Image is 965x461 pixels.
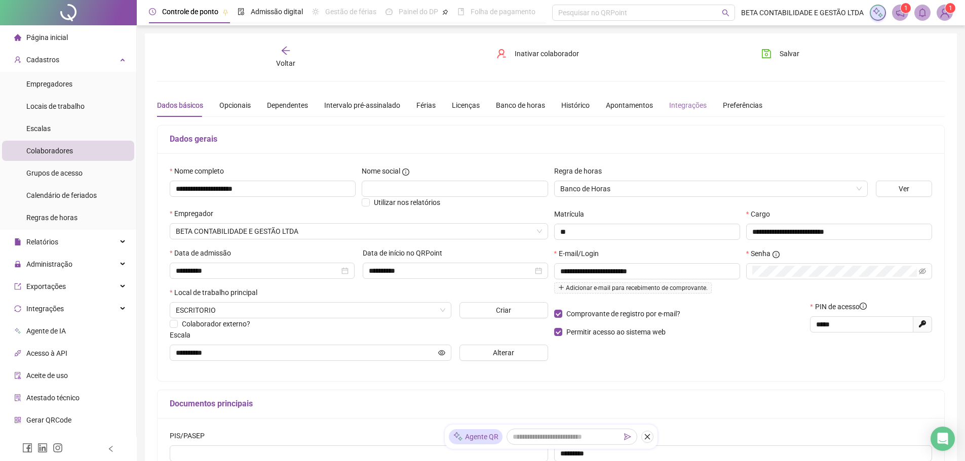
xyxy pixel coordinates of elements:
span: home [14,34,21,41]
label: Regra de horas [554,165,608,177]
div: Opcionais [219,100,251,111]
div: Banco de horas [496,100,545,111]
button: Inativar colaborador [489,46,587,62]
span: Exportações [26,282,66,290]
span: Folha de pagamento [471,8,535,16]
span: info-circle [402,169,409,176]
img: sparkle-icon.fc2bf0ac1784a2077858766a79e2daf3.svg [872,7,883,18]
span: Utilizar nos relatórios [374,198,440,206]
span: Alterar [493,347,514,358]
span: Gerar QRCode [26,416,71,424]
span: Atestado técnico [26,394,80,402]
label: Data de início no QRPoint [363,247,449,259]
span: Agente de IA [26,327,66,335]
span: qrcode [14,416,21,424]
label: Nome completo [170,165,230,177]
button: Alterar [459,345,548,361]
img: sparkle-icon.fc2bf0ac1784a2077858766a79e2daf3.svg [453,432,463,442]
span: sun [312,8,319,15]
span: Criar [496,305,511,316]
span: facebook [22,443,32,453]
span: arrow-left [281,46,291,56]
div: Dados básicos [157,100,203,111]
span: Grupos de acesso [26,169,83,177]
span: audit [14,372,21,379]
span: Voltar [276,59,295,67]
button: Ver [876,181,932,197]
label: E-mail/Login [554,248,605,259]
span: solution [14,394,21,401]
span: Adicionar e-mail para recebimento de comprovante. [554,282,712,294]
span: Administração [26,260,72,268]
label: Matrícula [554,208,591,220]
span: user-add [14,56,21,63]
span: Controle de ponto [162,8,218,16]
span: Inativar colaborador [515,48,579,59]
span: info-circle [860,303,867,310]
span: RUA CASIMIRO DE ABREL 334 LONDRINA [176,303,445,318]
span: left [107,445,114,452]
span: bell [918,8,927,17]
span: export [14,283,21,290]
span: pushpin [222,9,228,15]
span: Relatórios [26,238,58,246]
span: Admissão digital [251,8,303,16]
h5: Dados gerais [170,133,932,145]
div: Agente QR [449,429,503,444]
span: Colaborador externo? [182,320,250,328]
span: Banco de Horas [560,181,862,196]
sup: Atualize o seu contato no menu Meus Dados [945,3,955,13]
span: Empregadores [26,80,72,88]
span: plus [558,284,564,290]
span: PIN de acesso [815,301,867,312]
span: Salvar [780,48,799,59]
button: Salvar [754,46,807,62]
div: Integrações [669,100,707,111]
label: Empregador [170,208,220,219]
h5: Documentos principais [170,398,932,410]
label: PIS/PASEP [170,430,211,441]
div: Apontamentos [606,100,653,111]
span: Aceite de uso [26,371,68,380]
div: Open Intercom Messenger [931,427,955,451]
span: Regras de horas [26,214,78,222]
span: Painel do DP [399,8,438,16]
span: search [722,9,729,17]
span: api [14,350,21,357]
span: send [624,433,631,440]
span: 1 [904,5,908,12]
span: pushpin [442,9,448,15]
span: Senha [751,248,770,259]
span: dashboard [385,8,393,15]
span: Calendário de feriados [26,191,97,199]
div: Férias [416,100,436,111]
div: Intervalo pré-assinalado [324,100,400,111]
span: 1 [949,5,952,12]
label: Escala [170,329,197,341]
div: Preferências [723,100,762,111]
span: Acesso à API [26,349,67,357]
span: file [14,238,21,245]
img: 94285 [937,5,952,20]
span: eye [438,349,445,356]
span: linkedin [37,443,48,453]
label: Data de admissão [170,247,238,259]
span: lock [14,261,21,268]
span: Permitir acesso ao sistema web [566,328,666,336]
span: Página inicial [26,33,68,41]
div: Dependentes [267,100,308,111]
span: Integrações [26,305,64,313]
span: close [644,433,651,440]
label: Local de trabalho principal [170,287,264,298]
span: Comprovante de registro por e-mail? [566,310,680,318]
span: Gestão de férias [325,8,376,16]
sup: 1 [901,3,911,13]
div: Histórico [561,100,590,111]
span: Cadastros [26,56,59,64]
span: Escalas [26,124,51,133]
span: Ver [899,183,909,194]
span: Locais de trabalho [26,102,85,110]
label: Cargo [746,208,777,220]
span: sync [14,305,21,312]
span: BETA CONTABILIDADE E GESTÃO LTDA [176,224,542,239]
